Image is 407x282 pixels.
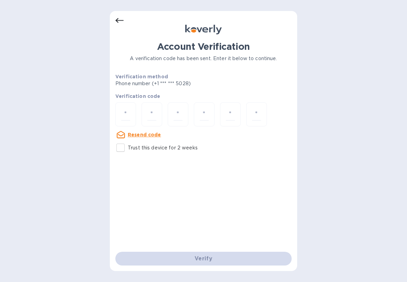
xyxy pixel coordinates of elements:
p: Phone number (+1 *** *** 5028) [115,80,243,87]
p: A verification code has been sent. Enter it below to continue. [115,55,292,62]
p: Verification code [115,93,292,100]
b: Verification method [115,74,168,79]
u: Resend code [128,132,161,137]
h1: Account Verification [115,41,292,52]
p: Trust this device for 2 weeks [128,144,198,151]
